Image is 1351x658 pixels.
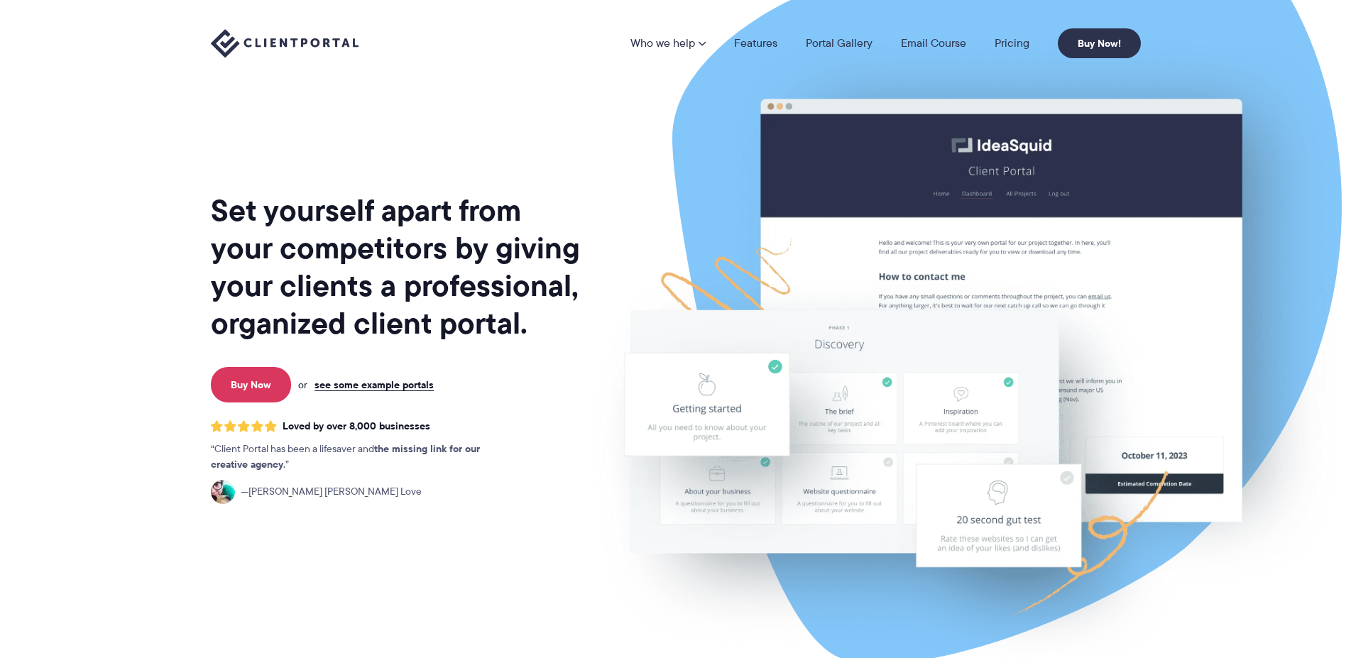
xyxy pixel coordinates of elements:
p: Client Portal has been a lifesaver and . [211,442,509,473]
a: Features [734,38,777,49]
span: Loved by over 8,000 businesses [283,420,430,432]
h1: Set yourself apart from your competitors by giving your clients a professional, organized client ... [211,192,583,342]
a: see some example portals [314,378,434,391]
a: Email Course [901,38,966,49]
a: Pricing [995,38,1029,49]
span: or [298,378,307,391]
strong: the missing link for our creative agency [211,441,480,472]
span: [PERSON_NAME] [PERSON_NAME] Love [241,484,422,500]
a: Who we help [630,38,706,49]
a: Portal Gallery [806,38,873,49]
a: Buy Now [211,367,291,402]
a: Buy Now! [1058,28,1141,58]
